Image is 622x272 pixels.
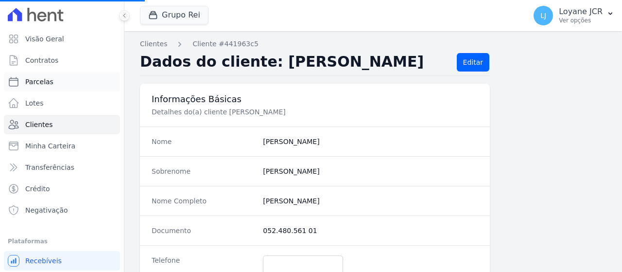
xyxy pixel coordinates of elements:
[25,34,64,44] span: Visão Geral
[4,179,120,199] a: Crédito
[152,166,255,176] dt: Sobrenome
[152,196,255,206] dt: Nome Completo
[559,17,603,24] p: Ver opções
[25,77,53,87] span: Parcelas
[4,29,120,49] a: Visão Geral
[25,98,44,108] span: Lotes
[25,256,62,266] span: Recebíveis
[152,93,478,105] h3: Informações Básicas
[140,53,449,72] h2: Dados do cliente: [PERSON_NAME]
[152,137,255,146] dt: Nome
[25,120,52,129] span: Clientes
[263,166,478,176] dd: [PERSON_NAME]
[263,196,478,206] dd: [PERSON_NAME]
[457,53,489,72] a: Editar
[192,39,258,49] a: Cliente #441963c5
[152,107,478,117] p: Detalhes do(a) cliente [PERSON_NAME]
[25,205,68,215] span: Negativação
[4,51,120,70] a: Contratos
[4,200,120,220] a: Negativação
[152,226,255,236] dt: Documento
[4,115,120,134] a: Clientes
[4,136,120,156] a: Minha Carteira
[263,226,478,236] dd: 052.480.561 01
[140,39,167,49] a: Clientes
[526,2,622,29] button: LJ Loyane JCR Ver opções
[540,12,546,19] span: LJ
[25,163,74,172] span: Transferências
[4,72,120,91] a: Parcelas
[4,158,120,177] a: Transferências
[4,251,120,271] a: Recebíveis
[8,236,116,247] div: Plataformas
[140,39,606,49] nav: Breadcrumb
[140,6,208,24] button: Grupo Rei
[559,7,603,17] p: Loyane JCR
[263,137,478,146] dd: [PERSON_NAME]
[25,55,58,65] span: Contratos
[4,93,120,113] a: Lotes
[25,184,50,194] span: Crédito
[25,141,75,151] span: Minha Carteira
